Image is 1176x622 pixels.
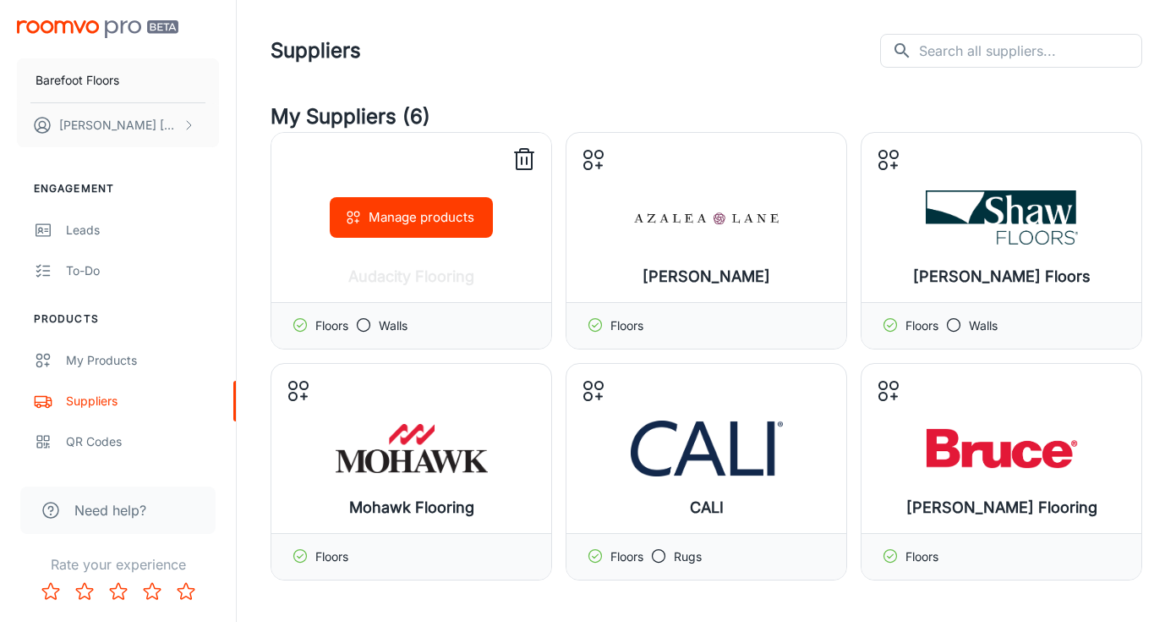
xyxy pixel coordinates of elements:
button: Rate 1 star [34,575,68,608]
button: Rate 5 star [169,575,203,608]
div: Suppliers [66,392,219,410]
p: Floors [315,317,348,335]
h4: My Suppliers (6) [271,102,1142,132]
p: Floors [315,548,348,566]
p: Floors [610,548,643,566]
div: QR Codes [66,432,219,451]
button: Rate 4 star [135,575,169,608]
p: Floors [610,317,643,335]
button: Rate 3 star [101,575,135,608]
button: Rate 2 star [68,575,101,608]
h1: Suppliers [271,36,361,66]
button: [PERSON_NAME] [PERSON_NAME] [17,103,219,147]
input: Search all suppliers... [919,34,1142,68]
img: Roomvo PRO Beta [17,20,178,38]
div: Leads [66,221,219,239]
p: Walls [379,317,407,335]
p: [PERSON_NAME] [PERSON_NAME] [59,116,178,135]
div: To-do [66,261,219,280]
p: Walls [969,317,998,335]
p: Rate your experience [14,554,222,575]
button: Barefoot Floors [17,58,219,102]
p: Rugs [674,548,702,566]
p: Floors [905,548,938,566]
button: Manage products [330,197,493,238]
span: Need help? [74,500,146,520]
p: Floors [905,317,938,335]
div: My Products [66,351,219,370]
p: Barefoot Floors [36,71,119,90]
